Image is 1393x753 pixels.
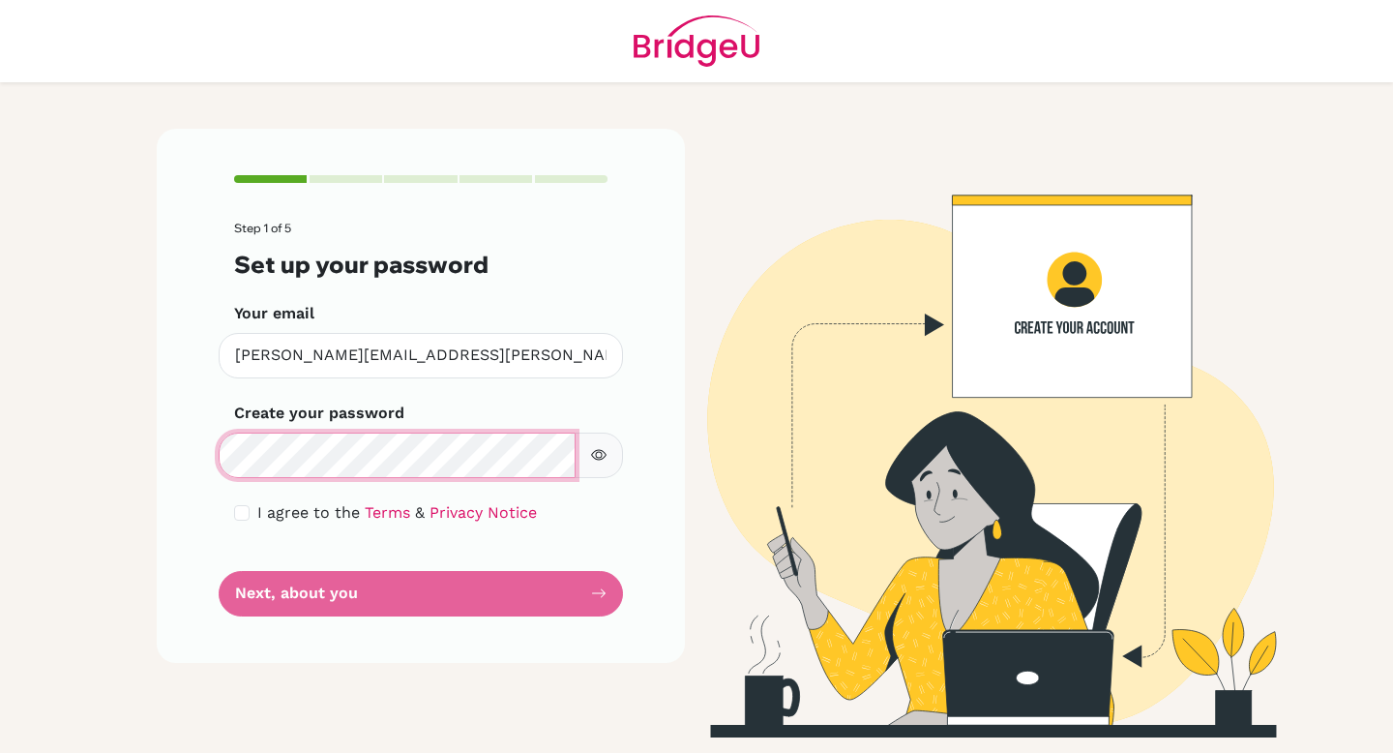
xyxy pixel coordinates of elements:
a: Privacy Notice [430,503,537,522]
h3: Set up your password [234,251,608,279]
span: & [415,503,425,522]
label: Your email [234,302,314,325]
label: Create your password [234,402,404,425]
input: Insert your email* [219,333,623,378]
a: Terms [365,503,410,522]
span: I agree to the [257,503,360,522]
span: Step 1 of 5 [234,221,291,235]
